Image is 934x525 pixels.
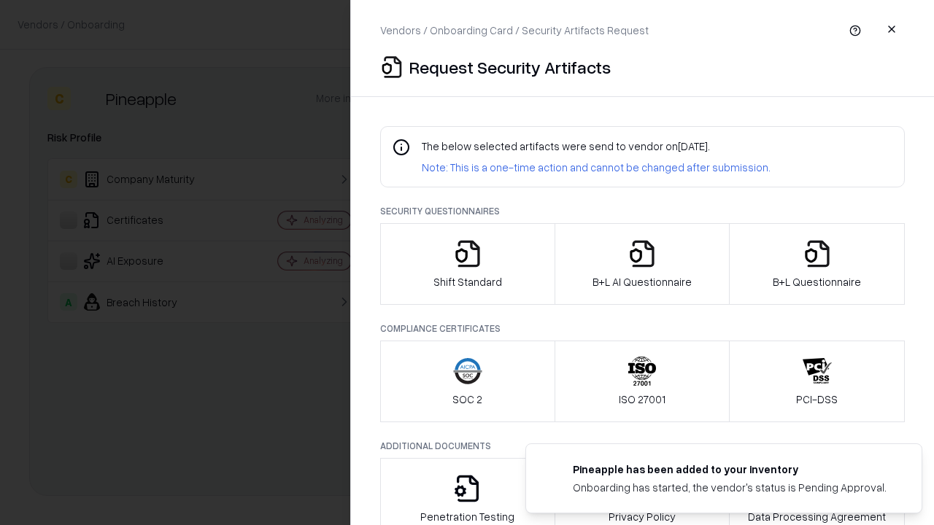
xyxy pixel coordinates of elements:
button: B+L AI Questionnaire [555,223,730,305]
p: Additional Documents [380,440,905,452]
p: Shift Standard [433,274,502,289]
p: B+L Questionnaire [773,274,861,289]
button: ISO 27001 [555,341,730,422]
p: B+L AI Questionnaire [593,274,692,289]
button: SOC 2 [380,341,555,422]
button: Shift Standard [380,223,555,305]
p: Security Questionnaires [380,205,905,217]
img: pineappleenergy.com [544,462,561,479]
div: Onboarding has started, the vendor's status is Pending Approval. [573,480,887,495]
p: Request Security Artifacts [409,55,611,79]
p: Compliance Certificates [380,322,905,335]
p: Privacy Policy [609,509,676,524]
p: The below selected artifacts were send to vendor on [DATE] . [422,139,771,154]
button: PCI-DSS [729,341,905,422]
div: Pineapple has been added to your inventory [573,462,887,477]
p: Note: This is a one-time action and cannot be changed after submission. [422,160,771,175]
p: ISO 27001 [619,392,665,407]
p: SOC 2 [452,392,482,407]
p: PCI-DSS [796,392,838,407]
p: Data Processing Agreement [748,509,886,524]
button: B+L Questionnaire [729,223,905,305]
p: Penetration Testing [420,509,514,524]
p: Vendors / Onboarding Card / Security Artifacts Request [380,23,649,38]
